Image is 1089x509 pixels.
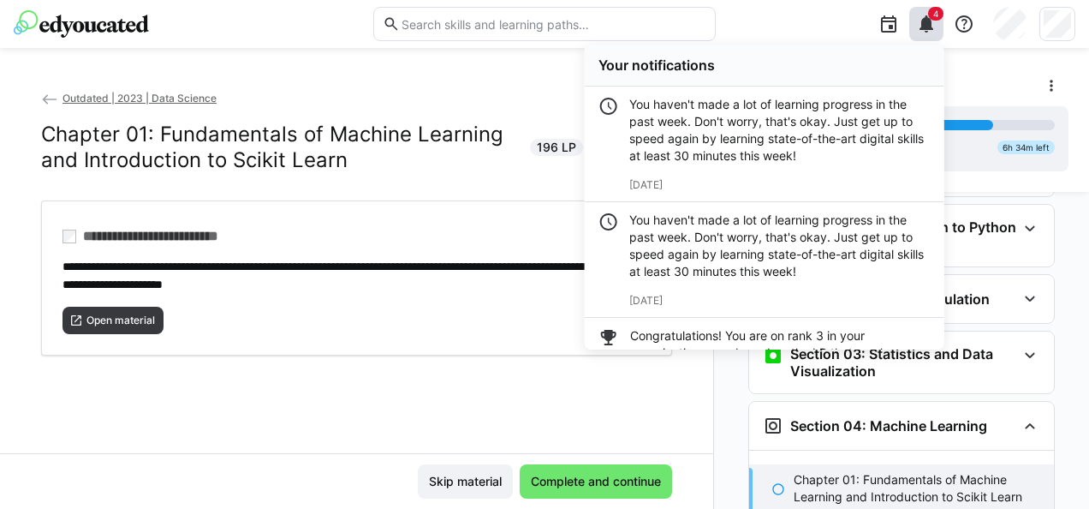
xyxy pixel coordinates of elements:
[629,178,663,191] span: [DATE]
[537,139,576,156] span: 196 LP
[790,345,1016,380] h3: Section 03: Statistics and Data Visualization
[629,294,663,307] span: [DATE]
[790,417,987,434] h3: Section 04: Machine Learning
[41,122,520,173] h2: Chapter 01: Fundamentals of Machine Learning and Introduction to Scikit Learn
[400,16,706,32] input: Search skills and learning paths…
[62,92,217,105] span: Outdated | 2023 | Data Science
[629,327,930,397] p: Congratulations! You are on rank 3 in your organization based on the LP that you have collected i...
[528,473,664,490] span: Complete and continue
[426,473,504,490] span: Skip material
[629,96,931,165] div: You haven't made a lot of learning progress in the past week. Don't worry, that's okay. Just get ...
[629,212,931,280] div: You haven't made a lot of learning progress in the past week. Don't worry, that's okay. Just get ...
[85,314,157,327] span: Open material
[62,307,164,334] button: Open material
[520,464,672,499] button: Complete and continue
[997,141,1055,154] div: 6h 34m left
[41,92,217,105] a: Outdated | 2023 | Data Science
[598,57,931,74] div: Your notifications
[418,464,513,499] button: Skip material
[933,9,938,19] span: 4
[794,471,1040,506] p: Chapter 01: Fundamentals of Machine Learning and Introduction to Scikit Learn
